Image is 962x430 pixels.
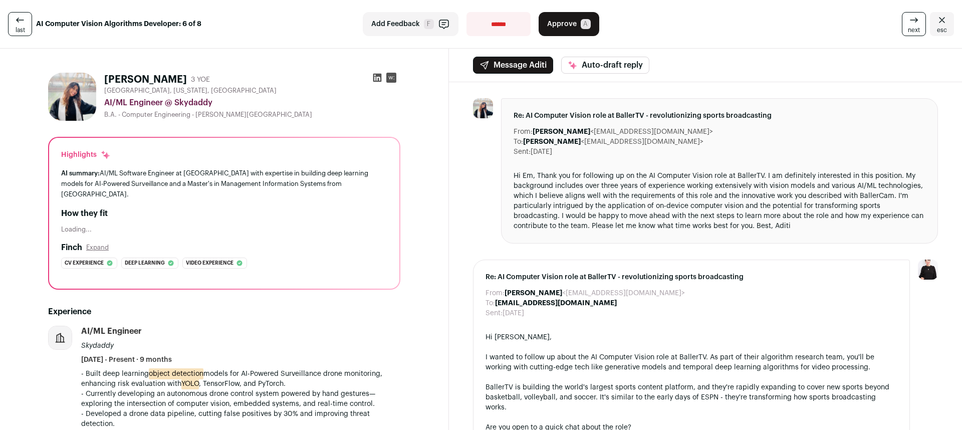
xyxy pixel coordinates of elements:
[104,97,400,109] div: AI/ML Engineer @ Skydaddy
[81,326,142,337] div: AI/ML Engineer
[918,260,938,280] img: 9240684-medium_jpg
[81,342,114,349] span: Skydaddy
[61,168,387,199] div: AI/ML Software Engineer at [GEOGRAPHIC_DATA] with expertise in building deep learning models for ...
[505,288,685,298] dd: <[EMAIL_ADDRESS][DOMAIN_NAME]>
[363,12,458,36] button: Add Feedback F
[514,127,533,137] dt: From:
[523,137,703,147] dd: <[EMAIL_ADDRESS][DOMAIN_NAME]>
[486,288,505,298] dt: From:
[49,326,72,349] img: company-logo-placeholder-414d4e2ec0e2ddebbe968bf319fdfe5acfe0c9b87f798d344e800bc9a89632a0.png
[533,128,590,135] b: [PERSON_NAME]
[125,258,165,268] span: Deep learning
[8,12,32,36] a: last
[149,368,203,379] mark: object detection
[104,73,187,87] h1: [PERSON_NAME]
[486,308,503,318] dt: Sent:
[473,98,493,118] img: 59cb3d6b6601a7eeb81ea490ea2b654bc98c69ba2338029f19990b8cf3ce9f26
[86,244,109,252] button: Expand
[61,150,111,160] div: Highlights
[81,389,400,409] p: - Currently developing an autonomous drone control system powered by hand gestures—exploring the ...
[514,147,531,157] dt: Sent:
[533,127,713,137] dd: <[EMAIL_ADDRESS][DOMAIN_NAME]>
[547,19,577,29] span: Approve
[937,26,947,34] span: esc
[486,272,897,282] span: Re: AI Computer Vision role at BallerTV - revolutionizing sports broadcasting
[531,147,552,157] dd: [DATE]
[503,308,524,318] dd: [DATE]
[514,171,925,231] div: Hi Em, Thank you for following up on the AI Computer Vision role at BallerTV. I am definitely int...
[539,12,599,36] button: Approve A
[514,137,523,147] dt: To:
[104,87,277,95] span: [GEOGRAPHIC_DATA], [US_STATE], [GEOGRAPHIC_DATA]
[81,369,400,389] p: - Built deep learning models for AI-Powered Surveillance drone monitoring, enhancing risk evaluat...
[48,73,96,121] img: 59cb3d6b6601a7eeb81ea490ea2b654bc98c69ba2338029f19990b8cf3ce9f26
[36,19,201,29] strong: AI Computer Vision Algorithms Developer: 6 of 8
[65,258,104,268] span: Cv experience
[902,12,926,36] a: next
[473,57,553,74] button: Message Aditi
[61,242,82,254] h2: Finch
[371,19,420,29] span: Add Feedback
[186,258,233,268] span: Video experience
[61,170,100,176] span: AI summary:
[523,138,581,145] b: [PERSON_NAME]
[514,111,925,121] span: Re: AI Computer Vision role at BallerTV - revolutionizing sports broadcasting
[486,352,897,372] div: I wanted to follow up about the AI Computer Vision role at BallerTV. As part of their algorithm r...
[486,382,897,412] div: BallerTV is building the world's largest sports content platform, and they're rapidly expanding t...
[81,409,400,429] p: - Developed a drone data pipeline, cutting false positives by 30% and improving threat detection.
[561,57,649,74] button: Auto-draft reply
[486,298,495,308] dt: To:
[486,332,897,342] div: Hi [PERSON_NAME],
[930,12,954,36] a: Close
[581,19,591,29] span: A
[81,355,172,365] span: [DATE] - Present · 9 months
[495,300,617,307] b: [EMAIL_ADDRESS][DOMAIN_NAME]
[104,111,400,119] div: B.A. - Computer Engineering - [PERSON_NAME][GEOGRAPHIC_DATA]
[505,290,562,297] b: [PERSON_NAME]
[908,26,920,34] span: next
[61,226,387,234] div: Loading...
[424,19,434,29] span: F
[61,207,387,220] h2: How they fit
[181,378,199,389] mark: YOLO
[16,26,25,34] span: last
[191,75,210,85] div: 3 YOE
[48,306,400,318] h2: Experience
